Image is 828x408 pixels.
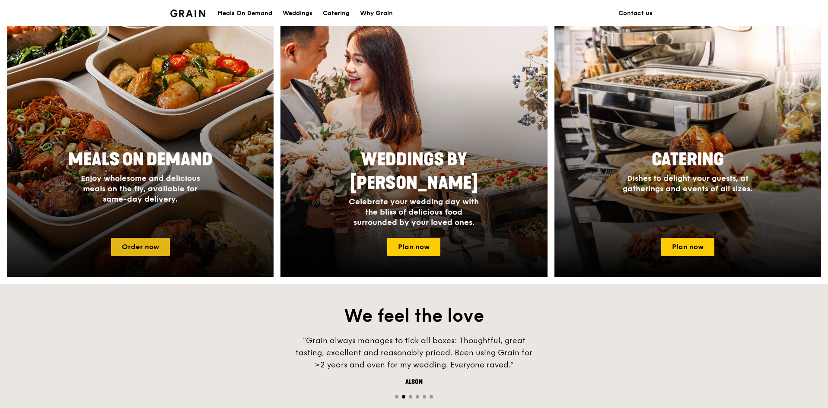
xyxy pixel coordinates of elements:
span: Enjoy wholesome and delicious meals on the fly, available for same-day delivery. [81,174,200,204]
a: Meals On DemandEnjoy wholesome and delicious meals on the fly, available for same-day delivery.Or... [7,25,274,277]
span: Dishes to delight your guests, at gatherings and events of all sizes. [623,174,752,193]
a: Plan now [661,238,714,256]
div: Catering [323,0,350,26]
span: Go to slide 5 [423,395,426,399]
a: Order now [111,238,170,256]
a: Contact us [613,0,658,26]
div: Alson [284,378,544,386]
span: Go to slide 4 [416,395,419,399]
span: Go to slide 2 [402,395,405,399]
a: Catering [318,0,355,26]
div: Meals On Demand [217,0,272,26]
span: Go to slide 3 [409,395,412,399]
span: Celebrate your wedding day with the bliss of delicious food surrounded by your loved ones. [349,197,479,227]
a: Plan now [387,238,440,256]
span: Meals On Demand [68,149,213,170]
span: Weddings by [PERSON_NAME] [350,149,478,193]
span: Go to slide 1 [395,395,398,399]
a: CateringDishes to delight your guests, at gatherings and events of all sizes.Plan now [554,25,821,277]
a: Weddings [277,0,318,26]
div: Why Grain [360,0,393,26]
div: "Grain always manages to tick all boxes: Thoughtful, great tasting, excellent and reasonably pric... [284,335,544,371]
div: Weddings [283,0,312,26]
img: Grain [170,9,205,17]
span: Go to slide 6 [430,395,433,399]
span: Catering [652,149,724,170]
a: Why Grain [355,0,398,26]
a: Weddings by [PERSON_NAME]Celebrate your wedding day with the bliss of delicious food surrounded b... [280,25,547,277]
